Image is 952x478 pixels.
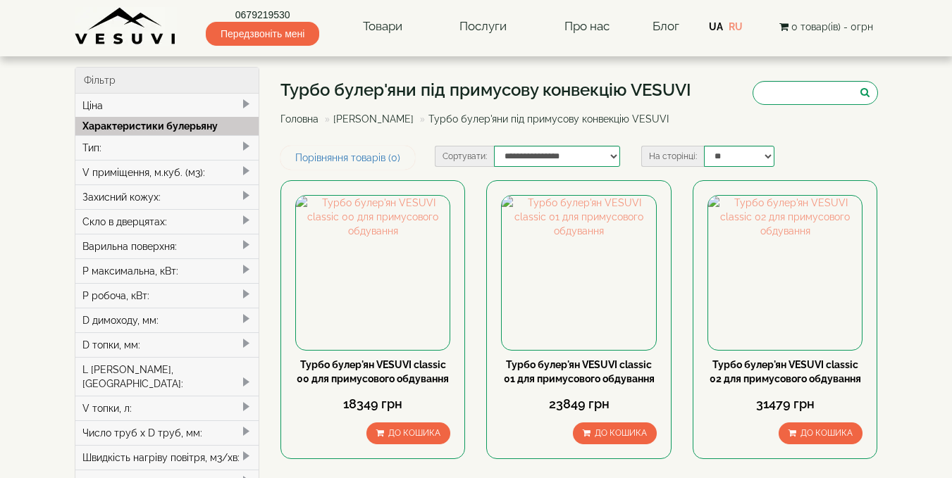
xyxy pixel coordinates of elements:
[75,357,259,396] div: L [PERSON_NAME], [GEOGRAPHIC_DATA]:
[445,11,521,43] a: Послуги
[333,113,414,125] a: [PERSON_NAME]
[295,395,450,413] div: 18349 грн
[775,19,877,34] button: 0 товар(ів) - 0грн
[206,8,319,22] a: 0679219530
[641,146,704,167] label: На сторінці:
[791,21,873,32] span: 0 товар(ів) - 0грн
[779,422,863,444] button: До кошика
[75,283,259,308] div: P робоча, кВт:
[550,11,624,43] a: Про нас
[595,428,647,438] span: До кошика
[75,135,259,160] div: Тип:
[573,422,657,444] button: До кошика
[297,359,449,384] a: Турбо булер'ян VESUVI classic 00 для примусового обдування
[280,81,691,99] h1: Турбо булер'яни під примусову конвекцію VESUVI
[416,112,669,126] li: Турбо булер'яни під примусову конвекцію VESUVI
[707,395,863,413] div: 31479 грн
[75,332,259,357] div: D топки, мм:
[366,422,450,444] button: До кошика
[75,420,259,445] div: Число труб x D труб, мм:
[280,146,415,170] a: Порівняння товарів (0)
[710,359,861,384] a: Турбо булер'ян VESUVI classic 02 для примусового обдування
[206,22,319,46] span: Передзвоніть мені
[75,184,259,209] div: Захисний кожух:
[708,196,862,349] img: Турбо булер'ян VESUVI classic 02 для примусового обдування
[75,68,259,94] div: Фільтр
[75,209,259,234] div: Скло в дверцятах:
[504,359,655,384] a: Турбо булер'ян VESUVI classic 01 для примусового обдування
[349,11,416,43] a: Товари
[502,196,655,349] img: Турбо булер'ян VESUVI classic 01 для примусового обдування
[75,258,259,283] div: P максимальна, кВт:
[280,113,319,125] a: Головна
[388,428,440,438] span: До кошика
[75,160,259,184] div: V приміщення, м.куб. (м3):
[75,308,259,332] div: D димоходу, мм:
[800,428,853,438] span: До кошика
[501,395,656,413] div: 23849 грн
[75,396,259,420] div: V топки, л:
[75,445,259,470] div: Швидкість нагріву повітря, м3/хв:
[653,19,679,33] a: Блог
[709,21,723,32] a: UA
[75,7,177,46] img: Завод VESUVI
[75,234,259,258] div: Варильна поверхня:
[296,196,450,349] img: Турбо булер'ян VESUVI classic 00 для примусового обдування
[75,117,259,135] div: Характеристики булерьяну
[729,21,743,32] a: RU
[435,146,494,167] label: Сортувати:
[75,94,259,118] div: Ціна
